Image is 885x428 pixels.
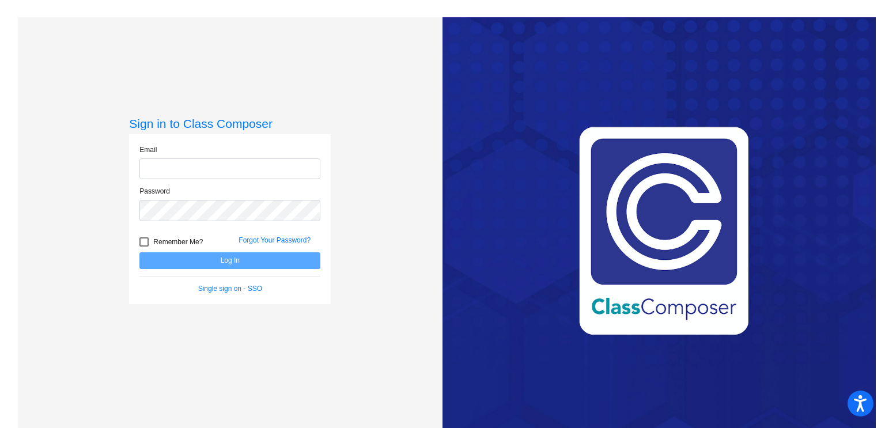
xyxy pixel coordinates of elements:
[139,186,170,196] label: Password
[129,116,331,131] h3: Sign in to Class Composer
[139,252,320,269] button: Log In
[153,235,203,249] span: Remember Me?
[139,145,157,155] label: Email
[198,285,262,293] a: Single sign on - SSO
[239,236,311,244] a: Forgot Your Password?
